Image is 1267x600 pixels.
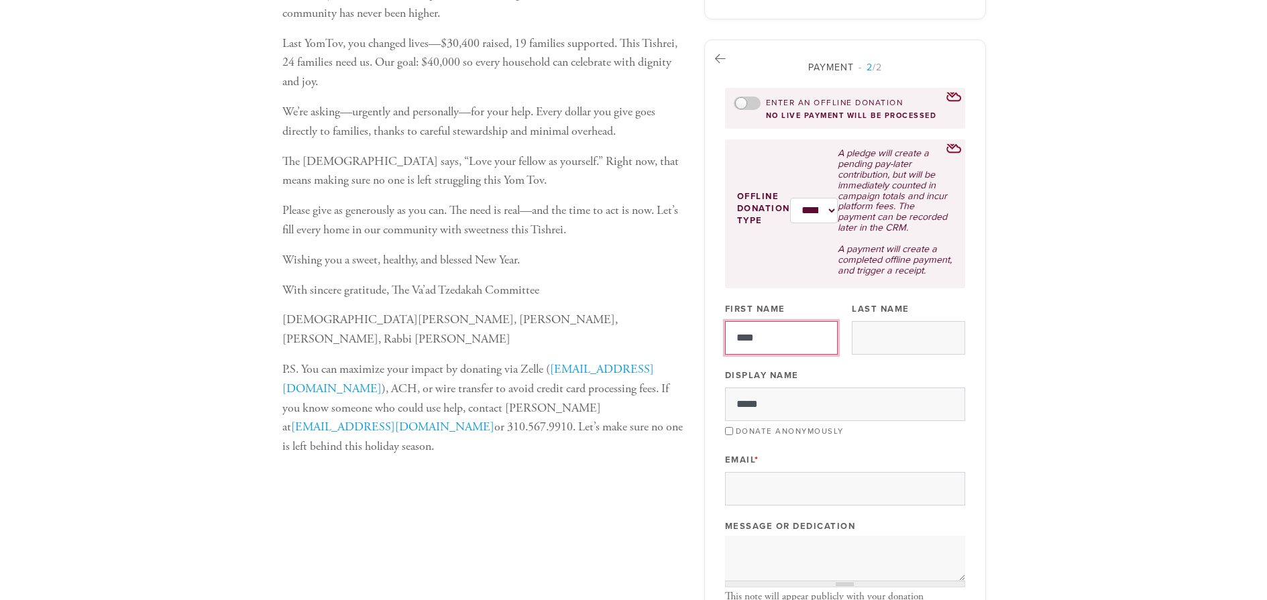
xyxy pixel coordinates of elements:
p: Please give as generously as you can. The need is real—and the time to act is now. Let’s fill eve... [282,201,683,240]
p: P.S. You can maximize your impact by donating via Zelle ( ), ACH, or wire transfer to avoid credi... [282,360,683,457]
a: [EMAIL_ADDRESS][DOMAIN_NAME] [291,419,494,434]
label: Display Name [725,369,799,381]
a: [EMAIL_ADDRESS][DOMAIN_NAME] [282,361,654,396]
label: Email [725,454,759,466]
label: Last Name [852,303,910,315]
p: A pledge will create a pending pay-later contribution, but will be immediately counted in campaig... [838,148,952,233]
p: We’re asking—urgently and personally—for your help. Every dollar you give goes directly to famili... [282,103,683,141]
label: Donate Anonymously [736,426,844,436]
span: This field is required. [755,455,759,465]
p: Last YomTov, you changed lives—$30,400 raised, 19 families supported. This Tishrei, 24 families n... [282,34,683,92]
p: The [DEMOGRAPHIC_DATA] says, “Love your fellow as yourself.” Right now, that means making sure no... [282,152,683,191]
p: Wishing you a sweet, healthy, and blessed New Year. [282,251,683,270]
label: First Name [725,303,785,315]
span: 2 [867,62,873,73]
label: Offline donation type [737,190,790,227]
p: [DEMOGRAPHIC_DATA][PERSON_NAME], [PERSON_NAME], [PERSON_NAME], Rabbi [PERSON_NAME] [282,310,683,349]
span: /2 [859,62,882,73]
label: Message or dedication [725,520,856,532]
div: Payment [725,60,965,74]
label: Enter an offline donation [766,97,903,109]
p: A payment will create a completed offline payment, and trigger a receipt. [838,244,952,276]
div: no live payment will be processed [734,111,956,120]
p: With sincere gratitude, The Va’ad Tzedakah Committee [282,281,683,300]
